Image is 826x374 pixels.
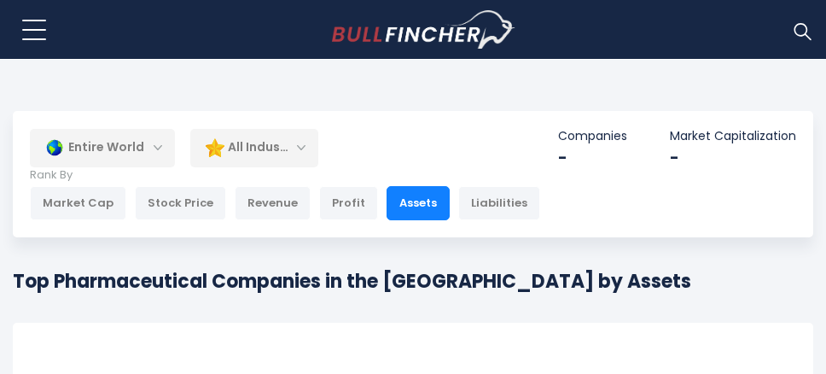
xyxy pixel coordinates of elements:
div: Profit [319,186,378,220]
img: bullfincher logo [332,10,515,50]
div: Revenue [235,186,311,220]
div: Stock Price [135,186,226,220]
div: Entire World [30,128,175,167]
p: Rank By [30,168,540,183]
div: Liabilities [458,186,540,220]
p: Market Capitalization [670,128,796,143]
a: Go to homepage [332,10,515,50]
div: Market Cap [30,186,126,220]
h1: Top Pharmaceutical Companies in the [GEOGRAPHIC_DATA] by Assets [13,267,691,295]
p: Companies [558,128,627,143]
div: - [670,148,796,167]
div: Assets [387,186,450,220]
div: All Industries [190,128,318,167]
div: - [558,148,627,167]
